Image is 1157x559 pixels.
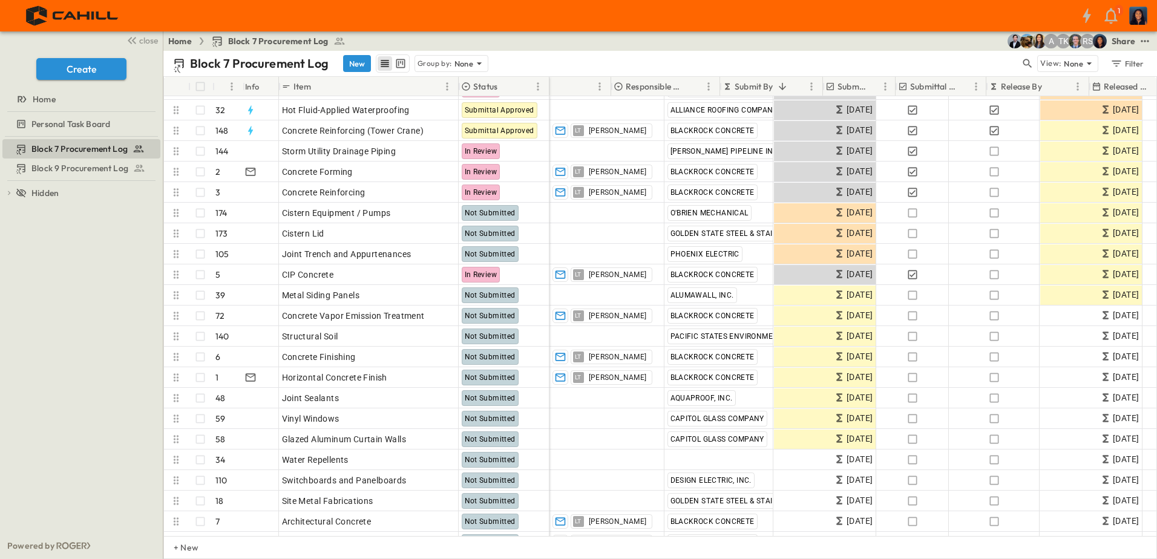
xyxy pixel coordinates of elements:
[465,332,516,341] span: Not Submitted
[1113,247,1139,261] span: [DATE]
[215,413,225,425] p: 59
[174,541,181,554] p: + New
[701,79,716,94] button: Menu
[1113,165,1139,178] span: [DATE]
[1008,34,1022,48] img: Mike Daly (mdaly@cahill-sf.com)
[282,536,321,548] span: Shotcrete
[465,106,534,114] span: Submittal Approved
[1113,432,1139,446] span: [DATE]
[670,332,792,341] span: PACIFIC STATES ENVIRONMENTAL
[465,497,516,505] span: Not Submitted
[847,514,873,528] span: [DATE]
[122,31,160,48] button: close
[670,106,796,114] span: ALLIANCE ROOFING COMPANY, INC.
[670,353,755,361] span: BLACKROCK CONCRETE
[670,250,739,258] span: PHOENIX ELECTRIC
[465,456,516,464] span: Not Submitted
[2,114,160,134] div: Personal Task Boardtest
[282,145,396,157] span: Storm Utility Drainage Piping
[1113,309,1139,322] span: [DATE]
[190,55,329,72] p: Block 7 Procurement Log
[465,250,516,258] span: Not Submitted
[868,80,882,93] button: Sort
[1113,185,1139,199] span: [DATE]
[1070,79,1085,94] button: Menu
[1040,57,1061,70] p: View:
[465,476,516,485] span: Not Submitted
[217,80,231,93] button: Sort
[215,392,225,404] p: 48
[1113,514,1139,528] span: [DATE]
[670,209,749,217] span: O'BRIEN MECHANICAL
[465,373,516,382] span: Not Submitted
[465,147,497,155] span: In Review
[670,126,755,135] span: BLACKROCK CONCRETE
[1001,80,1042,93] p: Release By
[473,80,497,93] p: Status
[589,373,647,382] span: [PERSON_NAME]
[465,209,516,217] span: Not Submitted
[1113,144,1139,158] span: [DATE]
[215,330,229,342] p: 140
[1113,329,1139,343] span: [DATE]
[282,413,339,425] span: Vinyl Windows
[1113,103,1139,117] span: [DATE]
[215,166,220,178] p: 2
[670,394,733,402] span: AQUAPROOF, INC.
[465,394,516,402] span: Not Submitted
[31,118,110,130] span: Personal Task Board
[910,80,957,93] p: Submittal Approved?
[1113,391,1139,405] span: [DATE]
[847,432,873,446] span: [DATE]
[969,79,983,94] button: Menu
[688,80,701,93] button: Sort
[282,495,373,507] span: Site Metal Fabrications
[465,353,516,361] span: Not Submitted
[228,35,329,47] span: Block 7 Procurement Log
[776,80,789,93] button: Sort
[15,3,131,28] img: 4f72bfc4efa7236828875bac24094a5ddb05241e32d018417354e964050affa1.png
[1080,34,1095,48] div: Raymond Shahabi (rshahabi@guzmangc.com)
[670,497,792,505] span: GOLDEN STATE STEEL & STAIR INC
[282,207,391,219] span: Cistern Equipment / Pumps
[847,370,873,384] span: [DATE]
[465,188,497,197] span: In Review
[670,188,755,197] span: BLACKROCK CONCRETE
[1113,535,1139,549] span: [DATE]
[1113,288,1139,302] span: [DATE]
[670,476,752,485] span: DESIGN ELECTRIC, INC.
[282,227,324,240] span: Cistern Lid
[847,391,873,405] span: [DATE]
[847,453,873,466] span: [DATE]
[847,411,873,425] span: [DATE]
[575,315,582,316] span: LT
[847,247,873,261] span: [DATE]
[215,289,225,301] p: 39
[282,310,425,322] span: Concrete Vapor Emission Treatment
[293,80,311,93] p: Item
[1113,350,1139,364] span: [DATE]
[215,371,218,384] p: 1
[575,274,582,275] span: LT
[500,80,513,93] button: Sort
[1112,35,1135,47] div: Share
[670,229,792,238] span: GOLDEN STATE STEEL & STAIR INC
[465,291,516,299] span: Not Submitted
[282,186,365,198] span: Concrete Reinforcing
[282,166,353,178] span: Concrete Forming
[465,414,516,423] span: Not Submitted
[1110,57,1144,70] div: Filter
[592,79,607,94] button: Menu
[2,140,158,157] a: Block 7 Procurement Log
[804,79,819,94] button: Menu
[245,70,260,103] div: Info
[211,35,346,47] a: Block 7 Procurement Log
[1064,57,1083,70] p: None
[215,536,220,548] p: 9
[465,270,497,279] span: In Review
[1113,453,1139,466] span: [DATE]
[282,330,338,342] span: Structural Soil
[847,185,873,199] span: [DATE]
[282,371,387,384] span: Horizontal Concrete Finish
